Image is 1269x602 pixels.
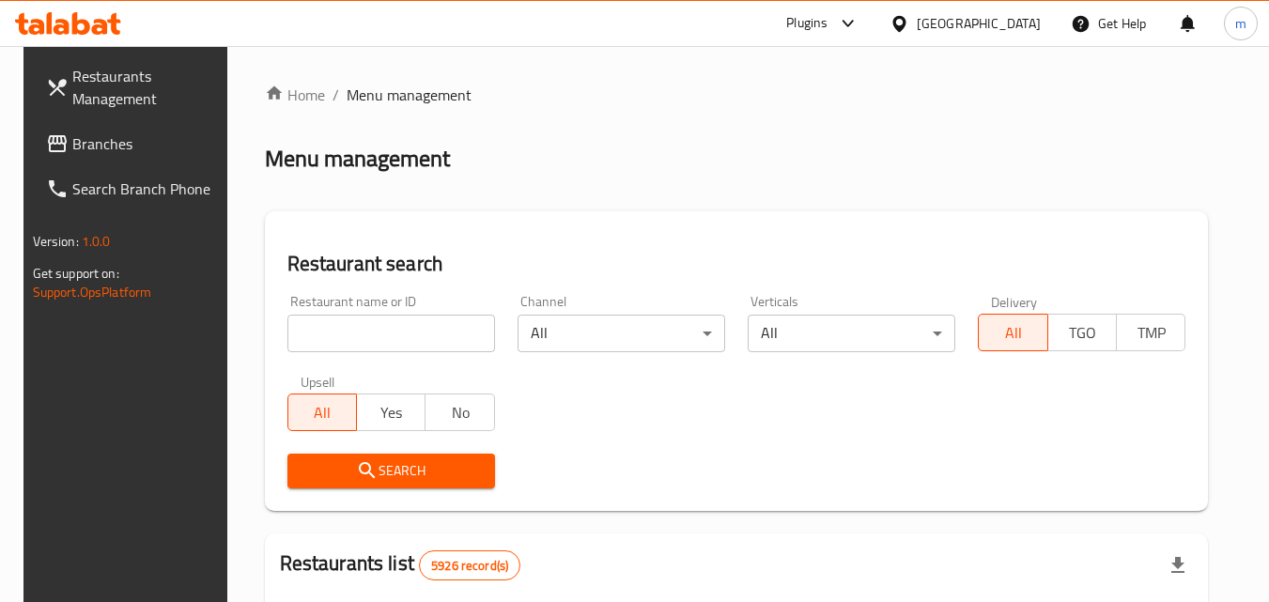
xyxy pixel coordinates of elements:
span: All [296,399,349,426]
span: m [1235,13,1246,34]
span: Yes [364,399,418,426]
button: All [287,394,357,431]
span: Search Branch Phone [72,178,221,200]
button: All [978,314,1047,351]
span: Version: [33,229,79,254]
span: TGO [1056,319,1109,347]
span: Branches [72,132,221,155]
label: Delivery [991,295,1038,308]
h2: Menu management [265,144,450,174]
li: / [333,84,339,106]
h2: Restaurants list [280,549,521,580]
div: Export file [1155,543,1200,588]
input: Search for restaurant name or ID.. [287,315,495,352]
span: 5926 record(s) [420,557,519,575]
nav: breadcrumb [265,84,1209,106]
div: [GEOGRAPHIC_DATA] [917,13,1041,34]
span: 1.0.0 [82,229,111,254]
div: Total records count [419,550,520,580]
a: Search Branch Phone [31,166,236,211]
h2: Restaurant search [287,250,1186,278]
span: Restaurants Management [72,65,221,110]
span: All [986,319,1040,347]
span: No [433,399,487,426]
button: TMP [1116,314,1185,351]
span: Menu management [347,84,472,106]
button: Search [287,454,495,488]
a: Support.OpsPlatform [33,280,152,304]
button: Yes [356,394,426,431]
div: Plugins [786,12,828,35]
label: Upsell [301,375,335,388]
a: Restaurants Management [31,54,236,121]
span: TMP [1124,319,1178,347]
div: All [748,315,955,352]
a: Branches [31,121,236,166]
span: Search [302,459,480,483]
button: No [425,394,494,431]
span: Get support on: [33,261,119,286]
div: All [518,315,725,352]
a: Home [265,84,325,106]
button: TGO [1047,314,1117,351]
